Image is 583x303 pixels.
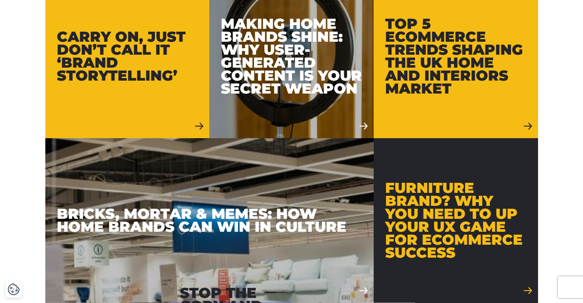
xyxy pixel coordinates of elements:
[221,17,362,95] div: Making Home Brands Shine: Why User-Generated Content is Your Secret Weapon
[8,283,20,295] button: Cookie Settings
[57,207,362,233] div: Bricks, Mortar & Memes: How Home Brands Can Win in Culture
[57,30,198,82] div: Carry On, Just Don’t Call It ‘Brand Storytelling’
[45,138,374,303] a: Bricks, Mortar & Memes: How Home Brands Can Win in Culture Bricks, Mortar & Memes: How Home Brand...
[374,138,538,303] a: Furniture Brand? Why you need to up your UX game for eCommerce success
[8,283,20,295] img: Revisit consent button
[385,17,527,95] div: Top 5 Ecommerce Trends Shaping the UK Home and Interiors Market
[385,181,527,259] div: Furniture Brand? Why you need to up your UX game for eCommerce success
